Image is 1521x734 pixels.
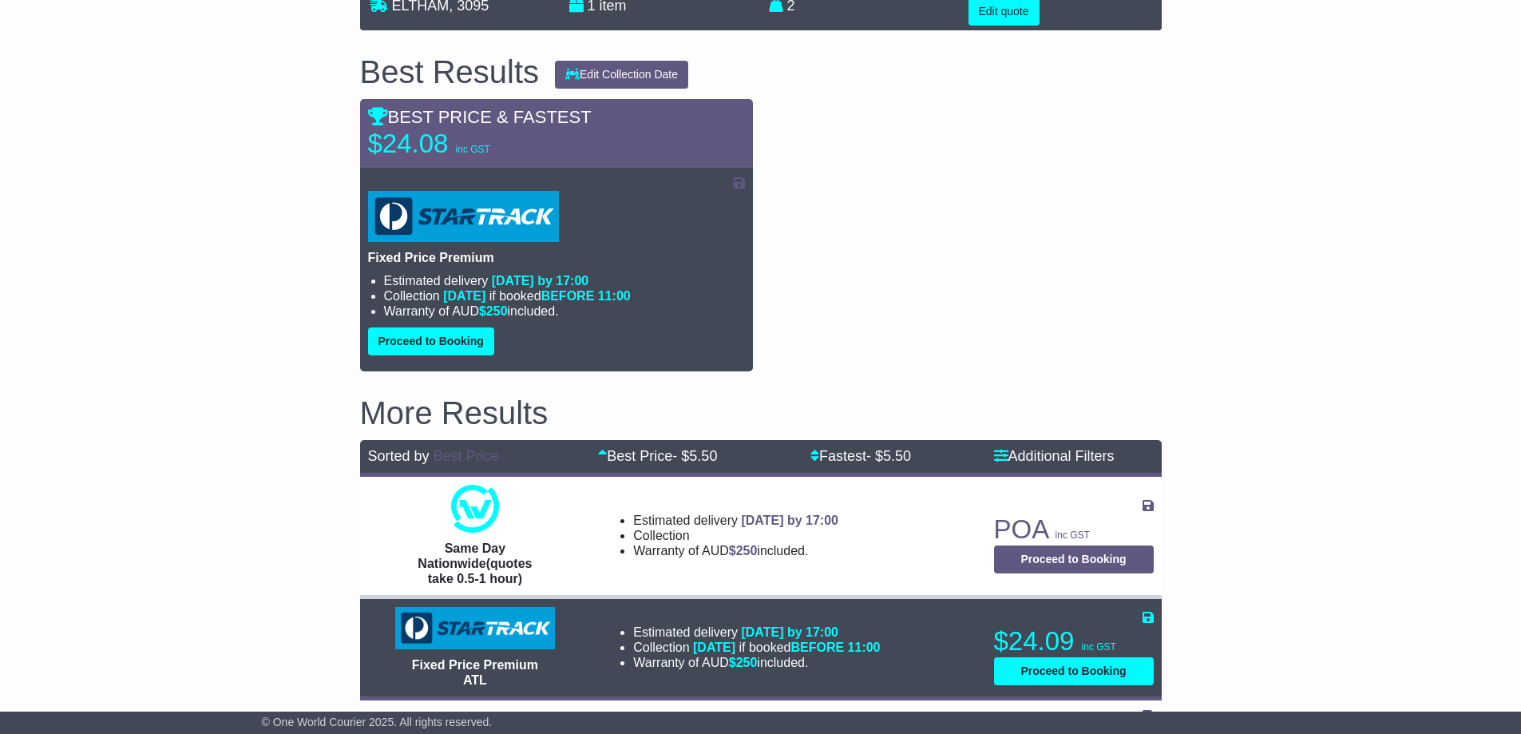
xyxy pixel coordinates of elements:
[672,448,717,464] span: - $
[352,54,548,89] div: Best Results
[633,655,880,670] li: Warranty of AUD included.
[384,304,745,319] li: Warranty of AUD included.
[994,546,1154,573] button: Proceed to Booking
[693,641,735,654] span: [DATE]
[486,304,508,318] span: 250
[729,544,758,557] span: $
[368,107,592,127] span: BEST PRICE & FASTEST
[451,485,499,533] img: One World Courier: Same Day Nationwide(quotes take 0.5-1 hour)
[736,544,758,557] span: 250
[395,607,555,650] img: StarTrack: Fixed Price Premium ATL
[598,289,631,303] span: 11:00
[866,448,911,464] span: - $
[729,656,758,669] span: $
[633,528,838,543] li: Collection
[741,514,838,527] span: [DATE] by 17:00
[368,327,494,355] button: Proceed to Booking
[741,625,838,639] span: [DATE] by 17:00
[443,289,485,303] span: [DATE]
[479,304,508,318] span: $
[360,395,1162,430] h2: More Results
[492,274,589,288] span: [DATE] by 17:00
[384,288,745,304] li: Collection
[994,625,1154,657] p: $24.09
[994,514,1154,546] p: POA
[368,250,745,265] p: Fixed Price Premium
[848,641,881,654] span: 11:00
[994,657,1154,685] button: Proceed to Booking
[994,448,1115,464] a: Additional Filters
[736,656,758,669] span: 250
[1056,530,1090,541] span: inc GST
[384,273,745,288] li: Estimated delivery
[456,144,490,155] span: inc GST
[368,448,430,464] span: Sorted by
[693,641,880,654] span: if booked
[1082,641,1116,653] span: inc GST
[555,61,688,89] button: Edit Collection Date
[262,716,493,728] span: © One World Courier 2025. All rights reserved.
[633,640,880,655] li: Collection
[598,448,717,464] a: Best Price- $5.50
[810,448,911,464] a: Fastest- $5.50
[633,513,838,528] li: Estimated delivery
[412,658,538,687] span: Fixed Price Premium ATL
[883,448,911,464] span: 5.50
[368,191,559,242] img: StarTrack: Fixed Price Premium
[434,448,499,464] a: Best Price
[633,625,880,640] li: Estimated delivery
[790,641,844,654] span: BEFORE
[541,289,595,303] span: BEFORE
[443,289,630,303] span: if booked
[368,128,568,160] p: $24.08
[633,543,838,558] li: Warranty of AUD included.
[689,448,717,464] span: 5.50
[418,542,532,585] span: Same Day Nationwide(quotes take 0.5-1 hour)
